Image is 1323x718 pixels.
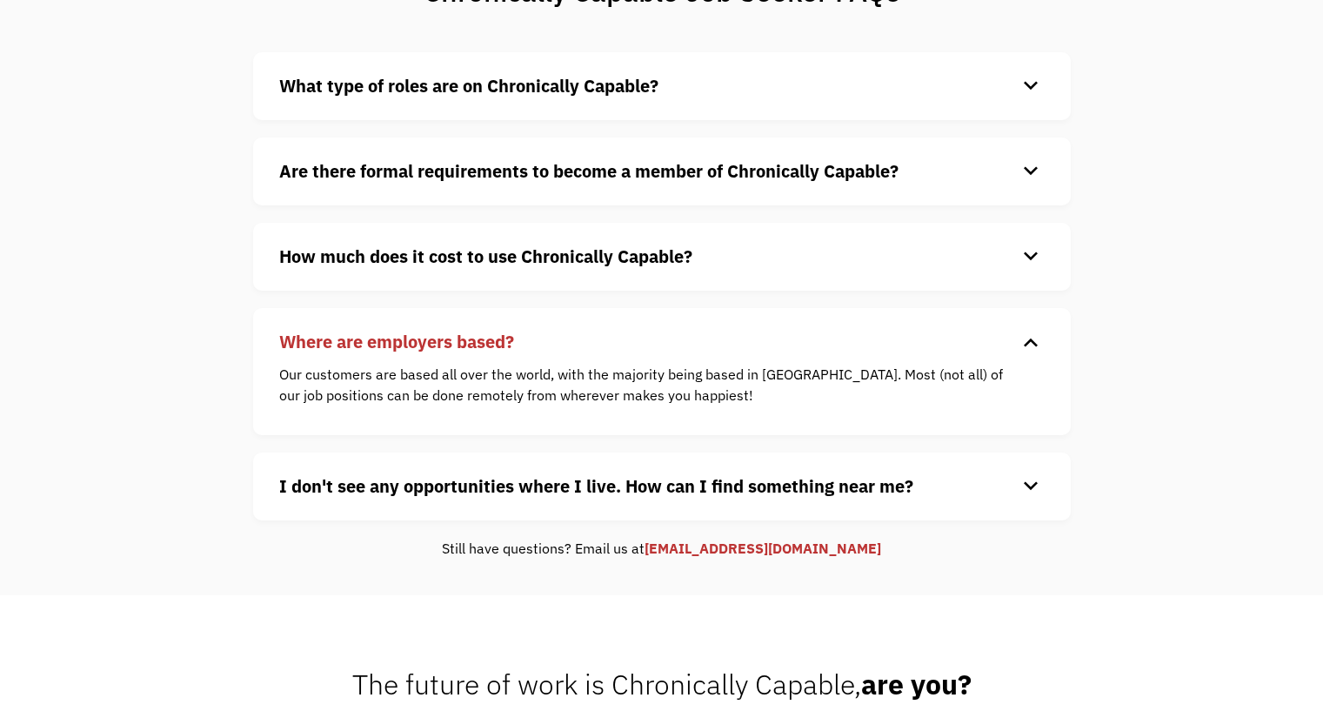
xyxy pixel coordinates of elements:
p: Our customers are based all over the world, with the majority being based in [GEOGRAPHIC_DATA]. M... [279,364,1019,406]
strong: are you? [861,666,972,702]
a: [EMAIL_ADDRESS][DOMAIN_NAME] [645,540,881,557]
div: keyboard_arrow_down [1017,329,1045,355]
div: keyboard_arrow_down [1017,73,1045,99]
strong: Where are employers based? [279,330,514,353]
span: The future of work is Chronically Capable, [352,666,972,702]
strong: What type of roles are on Chronically Capable? [279,74,658,97]
strong: I don't see any opportunities where I live. How can I find something near me? [279,474,913,498]
div: keyboard_arrow_down [1017,158,1045,185]
div: keyboard_arrow_down [1017,244,1045,270]
div: keyboard_arrow_down [1017,473,1045,500]
strong: How much does it cost to use Chronically Capable? [279,245,692,268]
div: Still have questions? Email us at [253,538,1071,559]
strong: Are there formal requirements to become a member of Chronically Capable? [279,159,899,183]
